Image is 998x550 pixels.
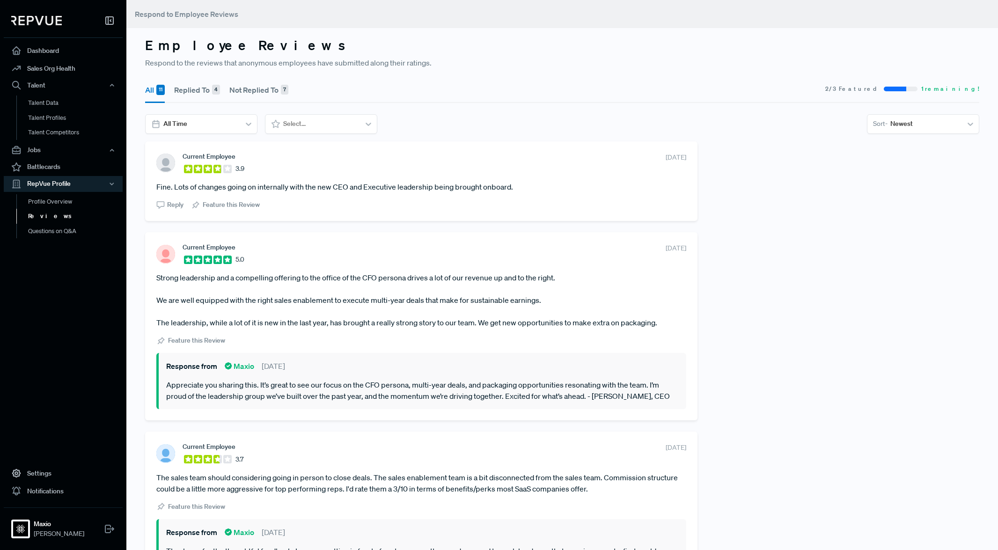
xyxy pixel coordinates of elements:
a: Talent Data [16,95,135,110]
article: Fine. Lots of changes going on internally with the new CEO and Executive leadership being brought... [156,181,686,192]
a: MaxioMaxio[PERSON_NAME] [4,507,123,543]
span: [DATE] [262,360,285,372]
article: Strong leadership and a compelling offering to the office of the CFO persona drives a lot of our ... [156,272,686,328]
img: Maxio [13,521,28,536]
a: Battlecards [4,158,123,176]
span: Feature this Review [168,336,225,345]
button: Replied To 4 [174,77,220,103]
button: Not Replied To 7 [229,77,288,103]
span: [DATE] [666,153,686,162]
a: Settings [4,464,123,482]
span: 5.0 [235,255,244,264]
span: Current Employee [183,243,235,251]
span: Response from [166,527,217,538]
a: Notifications [4,482,123,500]
span: Response from [166,360,217,372]
p: Respond to the reviews that anonymous employees have submitted along their ratings. [145,57,979,68]
a: Dashboard [4,42,123,59]
a: Questions on Q&A [16,224,135,239]
a: Talent Profiles [16,110,135,125]
p: Appreciate you sharing this. It’s great to see our focus on the CFO persona, multi-year deals, an... [166,379,679,402]
span: Maxio [225,360,254,372]
strong: Maxio [34,519,84,529]
button: All 11 [145,77,165,103]
button: Talent [4,77,123,93]
h3: Employee Reviews [145,37,979,53]
span: [DATE] [666,243,686,253]
article: The sales team should considering going in person to close deals. The sales enablement team is a ... [156,472,686,494]
span: 3.7 [235,455,243,464]
span: 1 remaining! [921,85,979,93]
span: 2 / 3 Featured [825,85,880,93]
span: Reply [167,200,183,210]
a: Talent Competitors [16,125,135,140]
span: Current Employee [183,443,235,450]
span: Current Employee [183,153,235,160]
a: Sales Org Health [4,59,123,77]
button: RepVue Profile [4,176,123,192]
span: [PERSON_NAME] [34,529,84,539]
div: 7 [281,85,288,95]
a: Profile Overview [16,194,135,209]
span: Maxio [225,527,254,538]
span: Feature this Review [168,502,225,512]
span: Sort - [873,119,888,129]
div: 4 [212,85,220,95]
span: Respond to Employee Reviews [135,9,238,19]
span: [DATE] [666,443,686,453]
span: 3.9 [235,164,244,174]
img: RepVue [11,16,62,25]
span: [DATE] [262,527,285,538]
button: Jobs [4,142,123,158]
a: Reviews [16,209,135,224]
span: Feature this Review [203,200,260,210]
div: 11 [156,85,165,95]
